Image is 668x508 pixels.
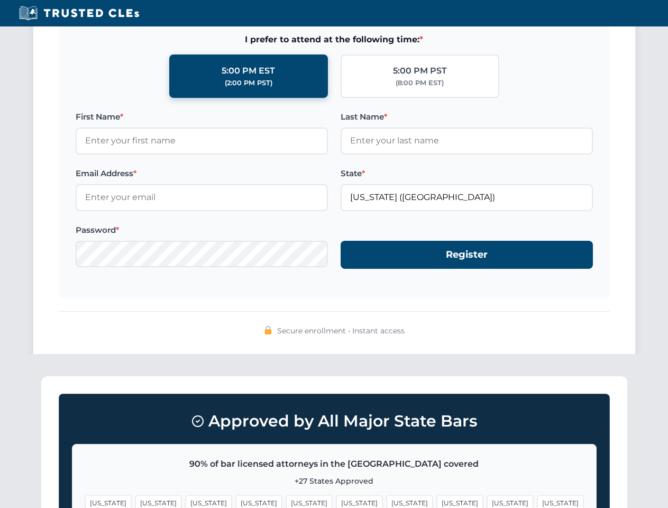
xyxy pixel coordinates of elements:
[341,111,593,123] label: Last Name
[85,457,583,471] p: 90% of bar licensed attorneys in the [GEOGRAPHIC_DATA] covered
[341,184,593,211] input: Florida (FL)
[393,64,447,78] div: 5:00 PM PST
[76,128,328,154] input: Enter your first name
[264,326,272,334] img: 🔒
[396,78,444,88] div: (8:00 PM EST)
[76,167,328,180] label: Email Address
[76,111,328,123] label: First Name
[76,33,593,47] span: I prefer to attend at the following time:
[16,5,142,21] img: Trusted CLEs
[72,407,597,436] h3: Approved by All Major State Bars
[277,325,405,337] span: Secure enrollment • Instant access
[76,224,328,237] label: Password
[225,78,272,88] div: (2:00 PM PST)
[76,184,328,211] input: Enter your email
[341,241,593,269] button: Register
[341,128,593,154] input: Enter your last name
[85,475,583,487] p: +27 States Approved
[222,64,275,78] div: 5:00 PM EST
[341,167,593,180] label: State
